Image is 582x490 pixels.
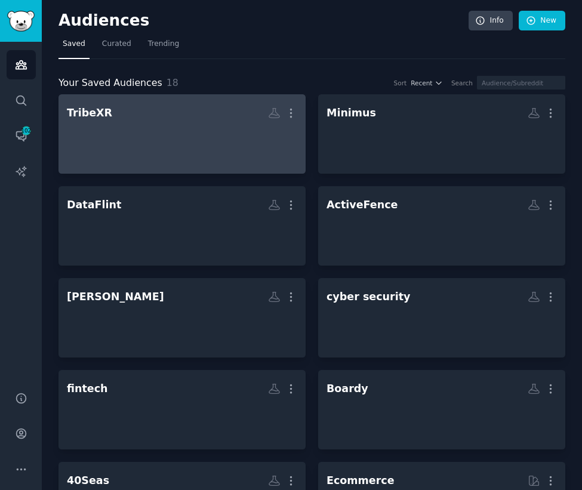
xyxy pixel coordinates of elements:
[67,289,164,304] div: [PERSON_NAME]
[318,186,565,266] a: ActiveFence
[98,35,136,59] a: Curated
[327,289,410,304] div: cyber security
[67,473,109,488] div: 40Seas
[58,186,306,266] a: DataFlint
[67,381,108,396] div: fintech
[411,79,432,87] span: Recent
[58,278,306,358] a: [PERSON_NAME]
[67,106,112,121] div: TribeXR
[58,76,162,91] span: Your Saved Audiences
[67,198,121,212] div: DataFlint
[327,106,376,121] div: Minimus
[477,76,565,90] input: Audience/Subreddit
[63,39,85,50] span: Saved
[318,370,565,449] a: Boardy
[411,79,443,87] button: Recent
[327,381,368,396] div: Boardy
[58,11,469,30] h2: Audiences
[148,39,179,50] span: Trending
[327,198,398,212] div: ActiveFence
[102,39,131,50] span: Curated
[394,79,407,87] div: Sort
[21,127,32,135] span: 102
[469,11,513,31] a: Info
[519,11,565,31] a: New
[58,35,90,59] a: Saved
[144,35,183,59] a: Trending
[167,77,178,88] span: 18
[58,94,306,174] a: TribeXR
[58,370,306,449] a: fintech
[7,11,35,32] img: GummySearch logo
[7,121,36,150] a: 102
[327,473,395,488] div: Ecommerce
[451,79,473,87] div: Search
[318,278,565,358] a: cyber security
[318,94,565,174] a: Minimus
